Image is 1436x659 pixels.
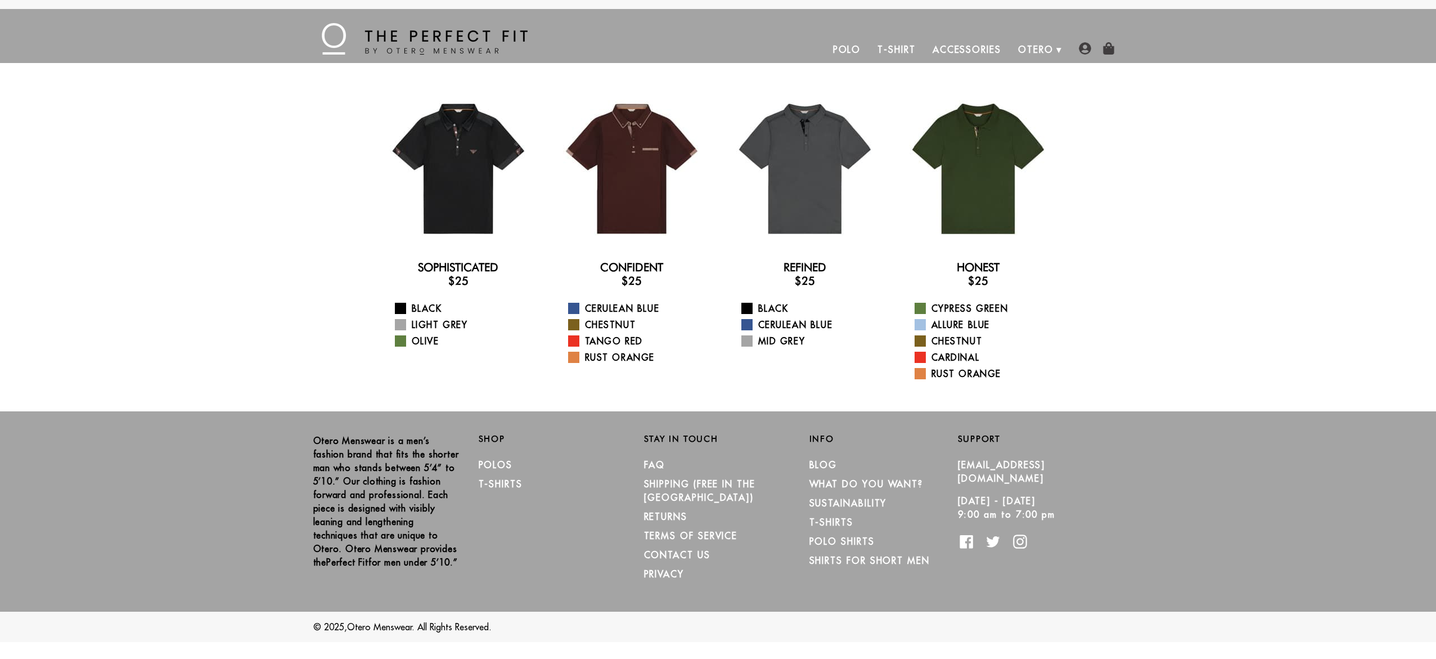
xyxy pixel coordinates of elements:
strong: Perfect Fit [326,557,368,568]
h3: $25 [901,274,1056,288]
a: RETURNS [644,511,687,522]
a: Accessories [924,36,1010,63]
a: Mid Grey [741,334,883,348]
a: Black [741,302,883,315]
img: The Perfect Fit - by Otero Menswear - Logo [322,23,528,55]
a: Cardinal [915,351,1056,364]
a: PRIVACY [644,568,684,580]
h3: $25 [554,274,709,288]
a: Rust Orange [915,367,1056,380]
a: Polo Shirts [809,536,875,547]
a: Rust Orange [568,351,709,364]
h2: Shop [479,434,627,444]
a: Cerulean Blue [741,318,883,331]
a: Sustainability [809,497,887,509]
a: Cerulean Blue [568,302,709,315]
a: Blog [809,459,838,470]
a: Allure Blue [915,318,1056,331]
a: [EMAIL_ADDRESS][DOMAIN_NAME] [958,459,1046,484]
a: Chestnut [568,318,709,331]
a: Otero [1010,36,1062,63]
a: Cypress Green [915,302,1056,315]
p: © 2025, . All Rights Reserved. [313,620,1123,634]
a: Chestnut [915,334,1056,348]
a: Olive [395,334,536,348]
a: Black [395,302,536,315]
a: FAQ [644,459,665,470]
a: T-Shirts [809,517,853,528]
h3: $25 [727,274,883,288]
p: Otero Menswear is a men’s fashion brand that fits the shorter man who stands between 5’4” to 5’10... [313,434,462,569]
a: Refined [784,261,826,274]
a: Shirts for Short Men [809,555,930,566]
a: Sophisticated [418,261,498,274]
h3: $25 [381,274,536,288]
a: Polo [825,36,870,63]
a: Polos [479,459,513,470]
a: CONTACT US [644,549,710,561]
img: shopping-bag-icon.png [1102,42,1115,55]
h2: Support [958,434,1123,444]
a: Otero Menswear [347,621,412,633]
a: T-Shirt [869,36,924,63]
a: Tango Red [568,334,709,348]
a: Honest [957,261,1000,274]
h2: Stay in Touch [644,434,793,444]
p: [DATE] - [DATE] 9:00 am to 7:00 pm [958,494,1106,521]
h2: Info [809,434,958,444]
a: T-Shirts [479,478,523,490]
a: Light Grey [395,318,536,331]
img: user-account-icon.png [1079,42,1091,55]
a: Confident [600,261,663,274]
a: SHIPPING (Free in the [GEOGRAPHIC_DATA]) [644,478,755,503]
a: What Do You Want? [809,478,924,490]
a: TERMS OF SERVICE [644,530,738,541]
